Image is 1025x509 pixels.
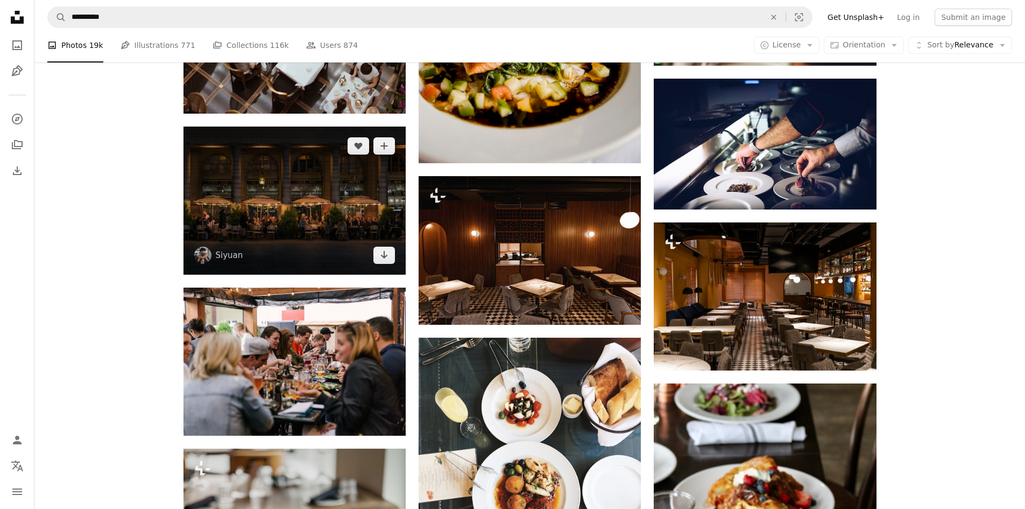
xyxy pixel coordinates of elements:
a: Get Unsplash+ [821,9,890,26]
button: Clear [762,7,786,27]
a: Download History [6,160,28,182]
span: 116k [270,39,289,51]
form: Find visuals sitewide [47,6,812,28]
button: Search Unsplash [48,7,66,27]
button: Menu [6,481,28,503]
button: Language [6,455,28,477]
a: Explore [6,108,28,130]
img: people sitting in front of table talking and eating [183,288,406,436]
img: turned-on canopy lights [183,127,406,275]
button: Add to Collection [373,137,395,155]
a: Log in [890,9,926,26]
button: Visual search [786,7,812,27]
img: a restaurant with a checkered floor and yellow walls [654,222,876,371]
img: Go to Siyuan's profile [194,247,211,264]
img: a restaurant with a checkered floor and wooden walls [419,176,641,324]
button: Sort byRelevance [908,37,1012,54]
a: Download [373,247,395,264]
span: Relevance [927,40,993,51]
a: Photos [6,34,28,56]
a: a restaurant with a checkered floor and wooden walls [419,246,641,255]
span: 771 [181,39,195,51]
button: Like [348,137,369,155]
a: Users 874 [306,28,358,62]
a: turned-on canopy lights [183,196,406,205]
img: person preparing cooked dish [654,79,876,209]
a: Siyuan [216,250,243,261]
a: Log in / Sign up [6,429,28,451]
a: Home — Unsplash [6,6,28,30]
a: Illustrations 771 [121,28,195,62]
span: 874 [343,39,358,51]
span: Orientation [843,40,885,49]
a: a restaurant with a checkered floor and yellow walls [654,291,876,301]
button: Submit an image [935,9,1012,26]
a: person preparing cooked dish [654,139,876,149]
a: Illustrations [6,60,28,82]
a: Collections [6,134,28,156]
span: Sort by [927,40,954,49]
a: Collections 116k [213,28,289,62]
button: License [754,37,820,54]
button: Orientation [824,37,904,54]
a: people sitting in front of table talking and eating [183,357,406,366]
a: meat balls on white ceramic plate [419,472,641,482]
span: License [773,40,801,49]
